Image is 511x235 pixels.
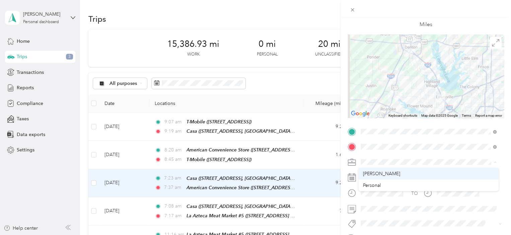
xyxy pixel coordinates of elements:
[349,109,371,118] a: Open this area in Google Maps (opens a new window)
[473,198,511,235] iframe: Everlance-gr Chat Button Frame
[420,20,432,29] p: Miles
[349,109,371,118] img: Google
[363,183,381,188] span: Personal
[411,190,418,197] div: TO
[462,114,471,117] a: Terms (opens in new tab)
[388,113,417,118] button: Keyboard shortcuts
[475,114,502,117] a: Report a map error
[421,114,458,117] span: Map data ©2025 Google
[363,171,400,177] span: [PERSON_NAME]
